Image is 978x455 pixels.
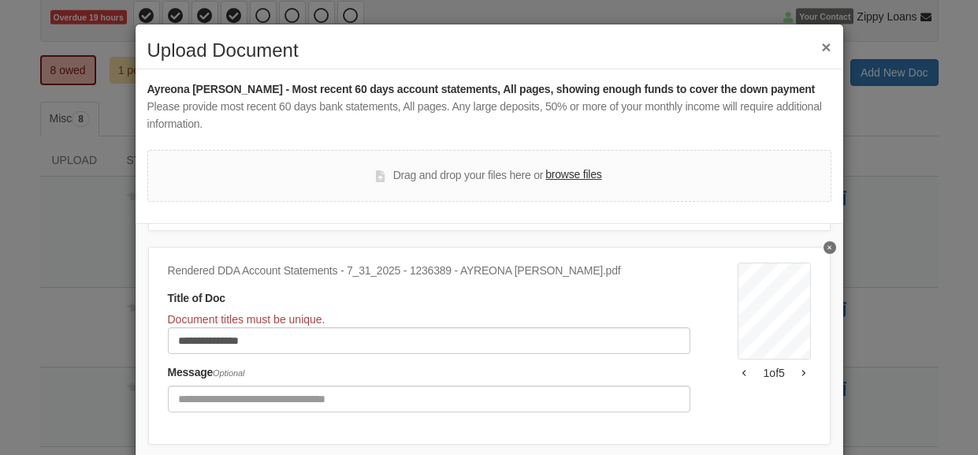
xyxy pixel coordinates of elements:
[168,327,690,354] input: Document Title
[168,311,690,327] div: Document titles must be unique.
[147,81,831,99] div: Ayreona [PERSON_NAME] - Most recent 60 days account statements, All pages, showing enough funds t...
[147,99,831,133] div: Please provide most recent 60 days bank statements, All pages. Any large deposits, 50% or more of...
[168,386,690,412] input: Include any comments on this document
[168,290,225,308] label: Title of Doc
[545,166,601,184] label: browse files
[824,241,836,254] button: Delete Bank Statements
[168,263,690,280] div: Rendered DDA Account Statements - 7_31_2025 - 1236389 - AYREONA [PERSON_NAME].pdf
[738,365,811,381] div: 1 of 5
[376,166,601,185] div: Drag and drop your files here or
[168,364,245,382] label: Message
[147,40,831,61] h2: Upload Document
[213,368,244,378] span: Optional
[821,39,831,55] button: ×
